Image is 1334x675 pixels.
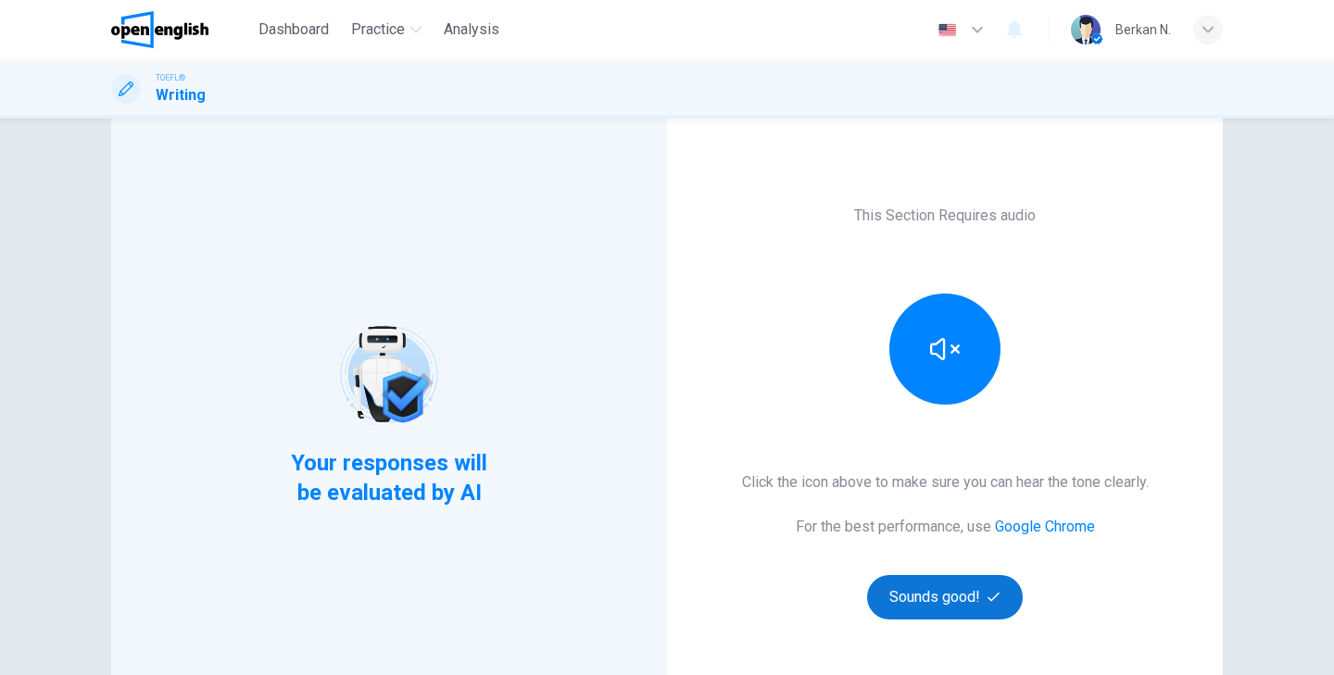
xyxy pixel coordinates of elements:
h6: Click the icon above to make sure you can hear the tone clearly. [742,471,1149,494]
img: en [936,23,959,37]
span: Analysis [444,19,499,41]
img: Profile picture [1071,15,1101,44]
span: Dashboard [258,19,329,41]
a: OpenEnglish logo [111,11,251,48]
img: robot icon [330,316,447,433]
a: Google Chrome [995,518,1095,535]
img: OpenEnglish logo [111,11,208,48]
button: Analysis [436,13,507,46]
span: TOEFL® [156,71,185,84]
h6: For the best performance, use [796,516,1095,538]
h1: Writing [156,84,206,106]
span: Practice [351,19,405,41]
h6: This Section Requires audio [854,205,1036,227]
div: Berkan N. [1115,19,1171,41]
button: Dashboard [251,13,336,46]
button: Sounds good! [867,575,1023,619]
button: Practice [344,13,429,46]
span: Your responses will be evaluated by AI [277,448,502,507]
